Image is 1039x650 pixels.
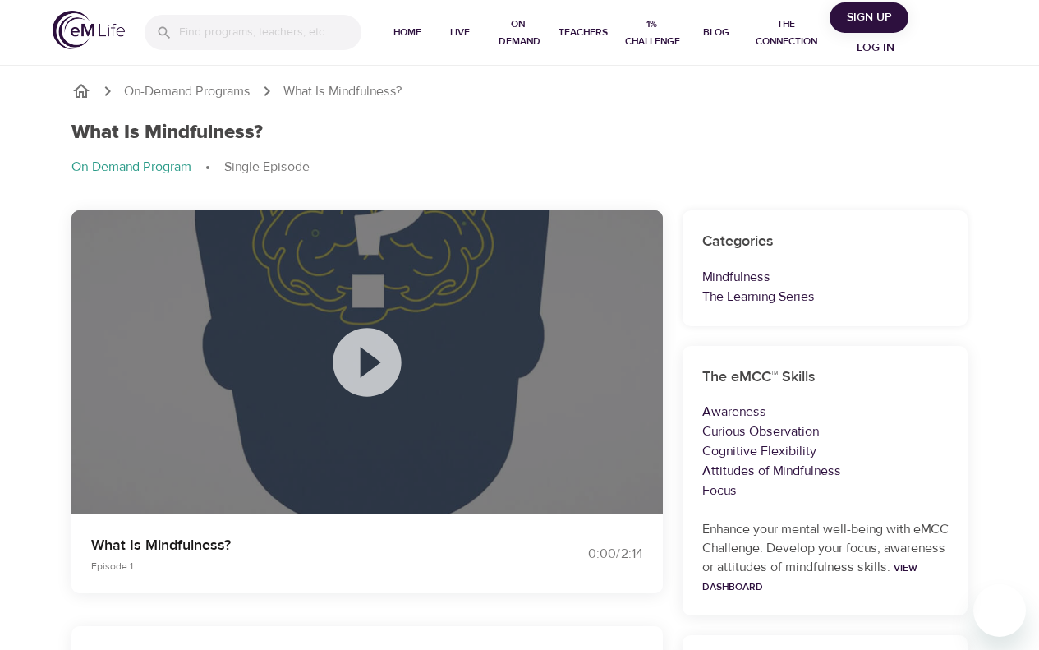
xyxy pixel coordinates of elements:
p: What Is Mindfulness? [283,82,402,101]
button: Log in [836,33,915,63]
h6: Categories [702,230,949,254]
h1: What Is Mindfulness? [71,121,263,145]
p: The Learning Series [702,287,949,307]
a: On-Demand Programs [124,82,251,101]
nav: breadcrumb [71,81,968,101]
p: Mindfulness [702,267,949,287]
button: Sign Up [830,2,908,33]
span: Teachers [559,24,608,41]
span: On-Demand [493,16,545,50]
p: On-Demand Program [71,158,191,177]
p: Attitudes of Mindfulness [702,461,949,481]
iframe: Button to launch messaging window [973,584,1026,637]
p: Cognitive Flexibility [702,441,949,461]
span: Live [440,24,480,41]
input: Find programs, teachers, etc... [179,15,361,50]
nav: breadcrumb [71,158,968,177]
span: The Connection [749,16,823,50]
p: Awareness [702,402,949,422]
span: Log in [843,38,908,58]
p: What Is Mindfulness? [91,534,500,556]
img: logo [53,11,125,49]
span: 1% Challenge [621,16,683,50]
div: 0:00 / 2:14 [520,545,643,564]
span: Blog [696,24,736,41]
p: Enhance your mental well-being with eMCC Challenge. Develop your focus, awareness or attitudes of... [702,520,949,596]
p: Curious Observation [702,422,949,441]
h6: The eMCC™ Skills [702,366,949,390]
p: Focus [702,481,949,500]
span: Sign Up [836,7,902,28]
p: Single Episode [224,158,310,177]
span: Home [388,24,427,41]
p: Episode 1 [91,559,500,574]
